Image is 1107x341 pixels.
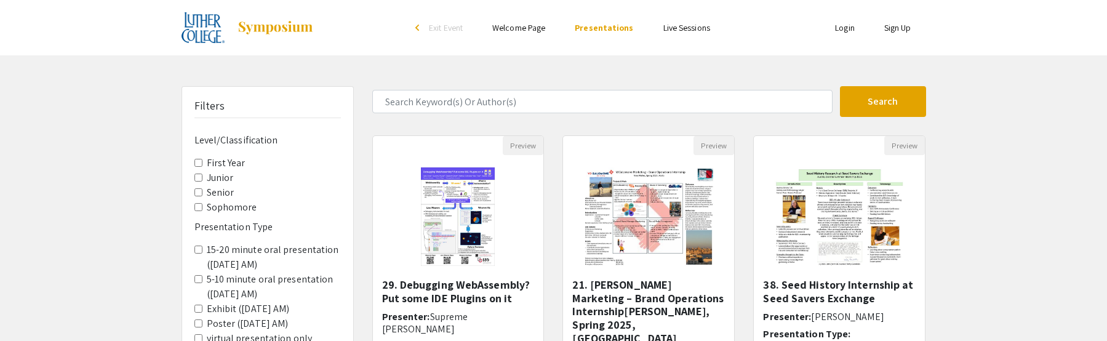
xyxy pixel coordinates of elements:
span: Presentation Type: [763,327,850,340]
label: 15-20 minute oral presentation ([DATE] AM) [207,243,341,272]
button: Preview [693,136,734,155]
span: [PERSON_NAME] [811,310,884,323]
h6: Presenter: [763,311,916,323]
label: First Year [207,156,246,170]
img: <p class="ql-align-center">21. VJ Salomone Marketing – Brand Operations Internship</p><p class="q... [571,155,727,278]
span: Exit Event [429,22,463,33]
a: Live Sessions [663,22,710,33]
a: Login [835,22,855,33]
img: <p>29. Debugging WebAssembly? Put some IDE Plugins on it</p> [409,155,507,278]
button: Search [840,86,926,117]
a: Presentations [575,22,633,33]
label: Senior [207,185,234,200]
button: Preview [884,136,925,155]
label: 5-10 minute oral presentation ([DATE] AM) [207,272,341,302]
label: Junior [207,170,234,185]
a: Welcome Page [492,22,545,33]
h5: 29. Debugging WebAssembly? Put some IDE Plugins on it [382,278,535,305]
a: Sign Up [884,22,911,33]
input: Search Keyword(s) Or Author(s) [372,90,833,113]
div: arrow_back_ios [415,24,423,31]
img: <p>38. Seed History Internship at Seed Savers Exchange</p> [762,155,917,278]
h6: Presentation Type [194,221,341,233]
a: 2025 Experiential Learning Showcase [182,12,314,43]
button: Preview [503,136,543,155]
img: 2025 Experiential Learning Showcase [182,12,225,43]
h6: Presenter: [382,311,535,334]
h5: 38. Seed History Internship at Seed Savers Exchange [763,278,916,305]
h6: Level/Classification [194,134,341,146]
span: Supreme [PERSON_NAME] [382,310,468,335]
h5: Filters [194,99,225,113]
label: Poster ([DATE] AM) [207,316,289,331]
label: Sophomore [207,200,257,215]
label: Exhibit ([DATE] AM) [207,302,290,316]
img: Symposium by ForagerOne [237,20,314,35]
